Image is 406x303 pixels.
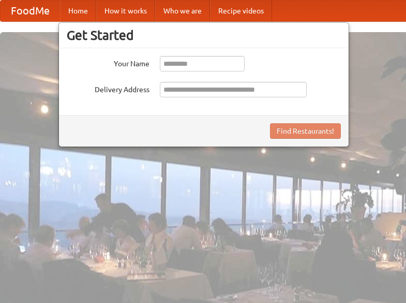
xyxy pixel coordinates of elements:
[67,56,149,69] label: Your Name
[96,1,155,21] a: How it works
[270,123,341,139] button: Find Restaurants!
[210,1,272,21] a: Recipe videos
[1,1,60,21] a: FoodMe
[67,27,341,43] h3: Get Started
[67,82,149,95] label: Delivery Address
[155,1,210,21] a: Who we are
[60,1,96,21] a: Home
